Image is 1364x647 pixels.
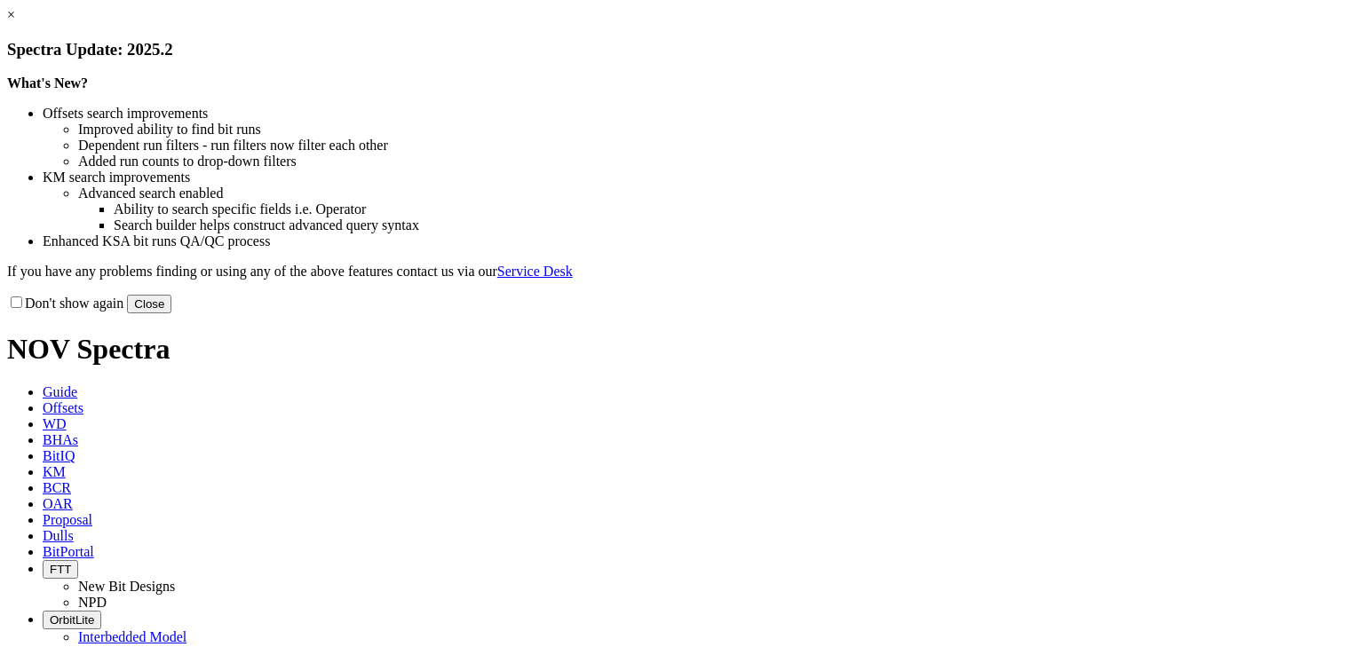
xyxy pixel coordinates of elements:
[497,264,573,279] a: Service Desk
[43,496,73,511] span: OAR
[43,464,66,479] span: KM
[43,106,1357,122] li: Offsets search improvements
[114,217,1357,233] li: Search builder helps construct advanced query syntax
[7,75,88,91] strong: What's New?
[43,400,83,415] span: Offsets
[114,201,1357,217] li: Ability to search specific fields i.e. Operator
[78,629,186,644] a: Interbedded Model
[50,613,94,627] span: OrbitLite
[43,528,74,543] span: Dulls
[43,416,67,431] span: WD
[78,122,1357,138] li: Improved ability to find bit runs
[50,563,71,576] span: FTT
[43,170,1357,185] li: KM search improvements
[7,40,1357,59] h3: Spectra Update: 2025.2
[78,185,1357,201] li: Advanced search enabled
[43,480,71,495] span: BCR
[43,233,1357,249] li: Enhanced KSA bit runs QA/QC process
[78,595,107,610] a: NPD
[7,296,123,311] label: Don't show again
[43,448,75,463] span: BitIQ
[78,154,1357,170] li: Added run counts to drop-down filters
[43,432,78,447] span: BHAs
[7,264,1357,280] p: If you have any problems finding or using any of the above features contact us via our
[78,138,1357,154] li: Dependent run filters - run filters now filter each other
[7,333,1357,366] h1: NOV Spectra
[78,579,175,594] a: New Bit Designs
[43,544,94,559] span: BitPortal
[127,295,171,313] button: Close
[7,7,15,22] a: ×
[11,296,22,308] input: Don't show again
[43,512,92,527] span: Proposal
[43,384,77,399] span: Guide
